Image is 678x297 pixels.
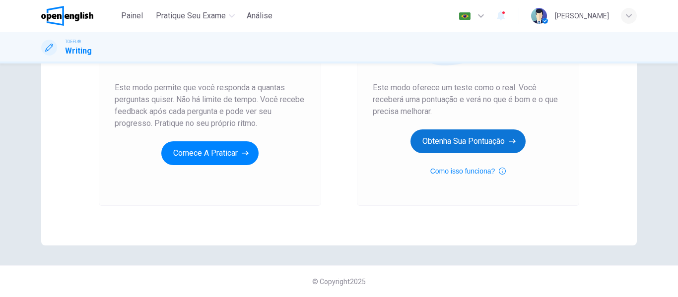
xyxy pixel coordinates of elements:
span: © Copyright 2025 [312,278,366,286]
span: Este modo oferece um teste como o real. Você receberá uma pontuação e verá no que é bom e o que p... [373,82,563,118]
div: [PERSON_NAME] [555,10,609,22]
span: Painel [121,10,143,22]
button: Painel [116,7,148,25]
span: Análise [247,10,272,22]
button: Pratique seu exame [152,7,239,25]
img: OpenEnglish logo [41,6,93,26]
h1: Writing [65,45,92,57]
img: pt [459,12,471,20]
button: Obtenha sua pontuação [410,129,526,153]
span: Pratique seu exame [156,10,226,22]
button: Comece a praticar [161,141,259,165]
span: TOEFL® [65,38,81,45]
button: Como isso funciona? [430,165,506,177]
a: OpenEnglish logo [41,6,116,26]
img: Profile picture [531,8,547,24]
button: Análise [243,7,276,25]
span: Este modo permite que você responda a quantas perguntas quiser. Não há limite de tempo. Você rece... [115,82,305,129]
